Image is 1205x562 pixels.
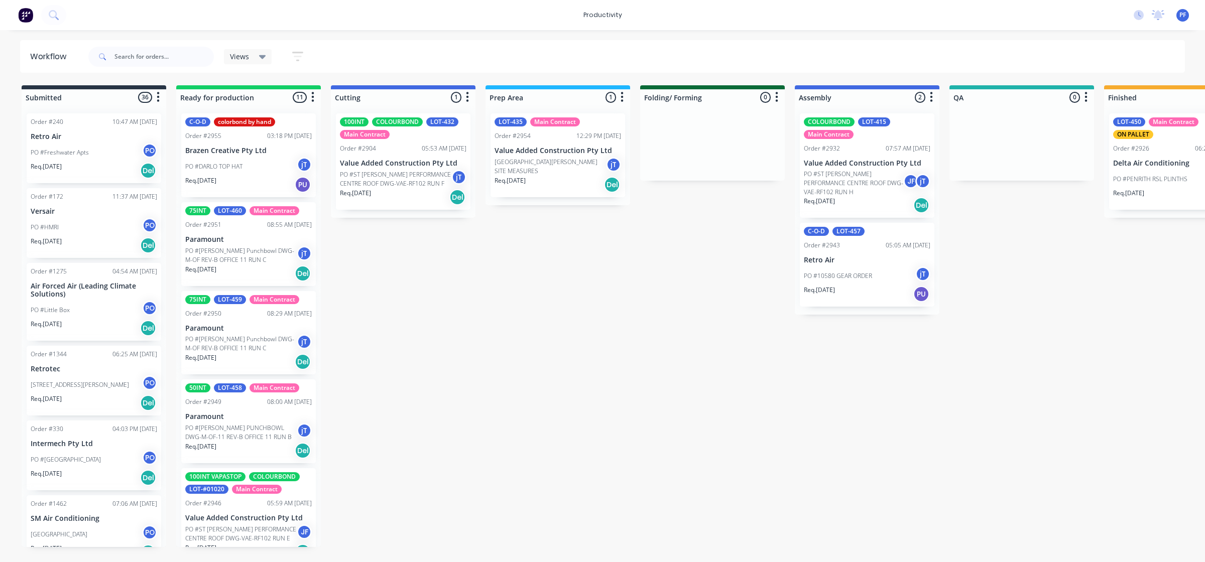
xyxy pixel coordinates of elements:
div: PO [142,450,157,465]
div: 07:57 AM [DATE] [886,144,930,153]
div: jT [915,266,930,282]
div: 08:29 AM [DATE] [267,309,312,318]
div: LOT-435 [495,117,527,126]
div: PO [142,525,157,540]
p: Value Added Construction Pty Ltd [495,147,621,155]
div: 12:29 PM [DATE] [576,131,621,140]
div: Order #1462 [31,499,67,508]
div: C-O-D [804,227,829,236]
p: Brazen Creative Pty Ltd [185,147,312,155]
p: PO #10580 GEAR ORDER [804,271,872,280]
p: PO #[PERSON_NAME] Punchbowl DWG-M-OF REV-B OFFICE 11 RUN C [185,246,297,264]
div: Order #2946 [185,499,221,508]
div: 75INTLOT-460Main ContractOrder #295108:55 AM [DATE]ParamountPO #[PERSON_NAME] Punchbowl DWG-M-OF ... [181,202,316,286]
div: Del [295,443,311,459]
p: Req. [DATE] [31,320,62,329]
div: Order #240 [31,117,63,126]
p: Req. [DATE] [185,265,216,274]
div: PU [295,177,311,193]
div: 06:25 AM [DATE] [112,350,157,359]
div: LOT-458 [214,383,246,392]
div: 08:00 AM [DATE] [267,397,312,406]
p: Paramount [185,412,312,421]
p: Intermech Pty Ltd [31,440,157,448]
div: Order #2955 [185,131,221,140]
p: PO #PENRITH RSL PLINTHS [1113,175,1187,184]
div: Del [140,470,156,486]
div: Del [604,177,620,193]
div: jT [297,246,312,261]
div: Del [140,320,156,336]
div: Order #2950 [185,309,221,318]
p: Req. [DATE] [31,469,62,478]
div: Del [913,197,929,213]
div: LOT-459 [214,295,246,304]
div: Main Contract [340,130,390,139]
div: Main Contract [250,206,299,215]
div: PO [142,143,157,158]
p: Req. [DATE] [31,162,62,171]
p: Value Added Construction Pty Ltd [804,159,930,168]
div: jT [297,423,312,438]
div: Order #17211:37 AM [DATE]VersairPO #HMRIPOReq.[DATE]Del [27,188,161,258]
div: Order #134406:25 AM [DATE]Retrotec[STREET_ADDRESS][PERSON_NAME]POReq.[DATE]Del [27,346,161,415]
div: 05:59 AM [DATE] [267,499,312,508]
div: 05:53 AM [DATE] [422,144,466,153]
span: Views [230,51,249,62]
div: PO [142,301,157,316]
div: Main Contract [530,117,580,126]
div: LOT-457 [832,227,865,236]
div: Del [295,265,311,282]
p: Versair [31,207,157,216]
p: PO #Little Box [31,306,70,315]
div: Order #330 [31,425,63,434]
div: COLOURBOND [249,472,300,481]
div: Order #2904 [340,144,376,153]
div: LOT-#01020 [185,485,228,494]
div: Order #127504:54 AM [DATE]Air Forced Air (Leading Climate Solutions)PO #Little BoxPOReq.[DATE]Del [27,263,161,341]
div: Main Contract [232,485,282,494]
div: PU [913,286,929,302]
div: Order #172 [31,192,63,201]
input: Search for orders... [114,47,214,67]
div: colorbond by hand [214,117,275,126]
p: PO #ST [PERSON_NAME] PERFORMANCE CENTRE ROOF DWG-VAE-RF102 RUN E [185,525,297,543]
div: 10:47 AM [DATE] [112,117,157,126]
div: 75INTLOT-459Main ContractOrder #295008:29 AM [DATE]ParamountPO #[PERSON_NAME] Punchbowl DWG-M-OF ... [181,291,316,375]
p: Req. [DATE] [185,176,216,185]
div: Order #2932 [804,144,840,153]
div: C-O-DLOT-457Order #294305:05 AM [DATE]Retro AirPO #10580 GEAR ORDERjTReq.[DATE]PU [800,223,934,307]
span: PF [1179,11,1186,20]
div: Order #33004:03 PM [DATE]Intermech Pty LtdPO #[GEOGRAPHIC_DATA]POReq.[DATE]Del [27,420,161,490]
p: [GEOGRAPHIC_DATA] [31,530,87,539]
div: 100INTCOLOURBONDLOT-432Main ContractOrder #290405:53 AM [DATE]Value Added Construction Pty LtdPO ... [336,113,470,210]
div: Order #2954 [495,131,531,140]
p: Req. [DATE] [1113,189,1144,198]
div: LOT-435Main ContractOrder #295412:29 PM [DATE]Value Added Construction Pty Ltd[GEOGRAPHIC_DATA][P... [491,113,625,197]
div: COLOURBOND [804,117,855,126]
p: Retrotec [31,365,157,373]
p: PO #HMRI [31,223,59,232]
p: Paramount [185,324,312,333]
p: SM Air Conditioning [31,514,157,523]
div: Del [140,163,156,179]
div: 50INTLOT-458Main ContractOrder #294908:00 AM [DATE]ParamountPO #[PERSON_NAME] PUNCHBOWL DWG-M-OF-... [181,379,316,463]
div: 04:03 PM [DATE] [112,425,157,434]
div: Del [295,354,311,370]
div: 03:18 PM [DATE] [267,131,312,140]
div: 04:54 AM [DATE] [112,267,157,276]
div: jT [297,157,312,172]
div: Del [140,395,156,411]
p: Retro Air [31,132,157,141]
div: Order #1275 [31,267,67,276]
p: Req. [DATE] [340,189,371,198]
div: Main Contract [804,130,854,139]
div: Del [140,237,156,253]
div: PO [142,375,157,390]
div: C-O-D [185,117,210,126]
p: PO #ST [PERSON_NAME] PERFORMANCE CENTRE ROOF DWG-VAE-RF102 RUN H [804,170,903,197]
p: Req. [DATE] [804,286,835,295]
p: PO #[GEOGRAPHIC_DATA] [31,455,101,464]
div: Del [140,544,156,560]
div: Order #2926 [1113,144,1149,153]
